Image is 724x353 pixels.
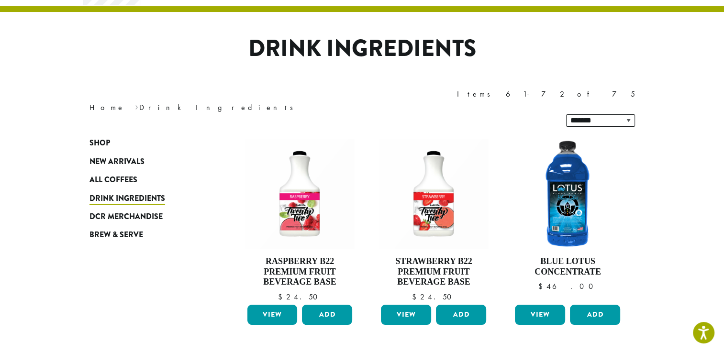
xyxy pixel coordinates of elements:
[379,256,489,287] h4: Strawberry B22 Premium Fruit Beverage Base
[135,99,138,113] span: ›
[436,305,486,325] button: Add
[89,134,197,152] a: Shop
[515,305,565,325] a: View
[512,139,623,301] a: Blue Lotus Concentrate $46.00
[89,171,197,189] a: All Coffees
[512,139,623,249] img: Lotus-Blue-Stock-01.png
[89,102,348,113] nav: Breadcrumb
[278,292,286,302] span: $
[381,305,431,325] a: View
[570,305,620,325] button: Add
[245,139,355,249] img: Raspberry-Stock-e1680896545122.png
[89,189,197,207] a: Drink Ingredients
[247,305,298,325] a: View
[379,139,489,249] img: Strawberry-Stock-e1680896881735.png
[512,256,623,277] h4: Blue Lotus Concentrate
[89,174,137,186] span: All Coffees
[245,256,355,287] h4: Raspberry B22 Premium Fruit Beverage Base
[89,156,145,168] span: New Arrivals
[89,211,163,223] span: DCR Merchandise
[457,88,635,100] div: Items 61-72 of 75
[538,281,597,291] bdi: 46.00
[278,292,322,302] bdi: 24.50
[245,139,355,301] a: Raspberry B22 Premium Fruit Beverage Base $24.50
[89,102,125,112] a: Home
[302,305,352,325] button: Add
[89,229,143,241] span: Brew & Serve
[89,153,197,171] a: New Arrivals
[89,137,110,149] span: Shop
[538,281,546,291] span: $
[89,226,197,244] a: Brew & Serve
[412,292,420,302] span: $
[379,139,489,301] a: Strawberry B22 Premium Fruit Beverage Base $24.50
[82,35,642,63] h1: Drink Ingredients
[89,193,165,205] span: Drink Ingredients
[89,208,197,226] a: DCR Merchandise
[412,292,456,302] bdi: 24.50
